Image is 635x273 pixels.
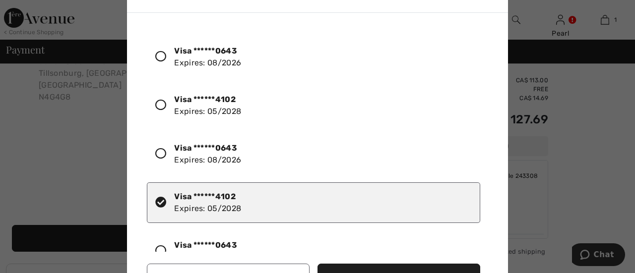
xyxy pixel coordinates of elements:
[22,7,42,16] span: Chat
[174,239,241,263] div: Expires: 08/2026
[174,191,241,215] div: Expires: 05/2028
[174,142,241,166] div: Expires: 08/2026
[174,94,241,117] div: Expires: 05/2028
[174,45,241,69] div: Expires: 08/2026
